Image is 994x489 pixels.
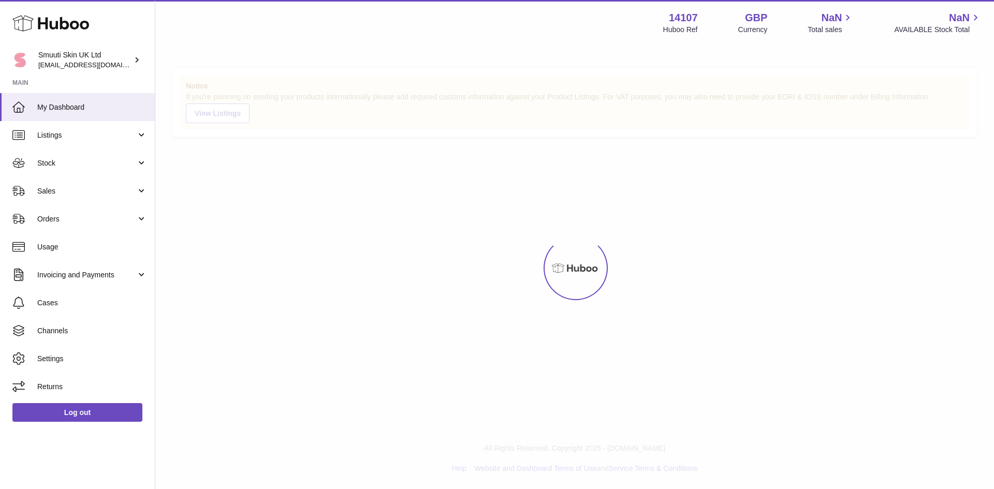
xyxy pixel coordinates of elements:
[12,403,142,422] a: Log out
[821,11,842,25] span: NaN
[38,50,131,70] div: Smuuti Skin UK Ltd
[12,52,28,68] img: internalAdmin-14107@internal.huboo.com
[738,25,768,35] div: Currency
[37,214,136,224] span: Orders
[808,11,854,35] a: NaN Total sales
[37,242,147,252] span: Usage
[669,11,698,25] strong: 14107
[745,11,767,25] strong: GBP
[894,11,982,35] a: NaN AVAILABLE Stock Total
[37,186,136,196] span: Sales
[37,130,136,140] span: Listings
[37,298,147,308] span: Cases
[894,25,982,35] span: AVAILABLE Stock Total
[663,25,698,35] div: Huboo Ref
[37,158,136,168] span: Stock
[949,11,970,25] span: NaN
[38,61,152,69] span: [EMAIL_ADDRESS][DOMAIN_NAME]
[808,25,854,35] span: Total sales
[37,382,147,392] span: Returns
[37,102,147,112] span: My Dashboard
[37,354,147,364] span: Settings
[37,270,136,280] span: Invoicing and Payments
[37,326,147,336] span: Channels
